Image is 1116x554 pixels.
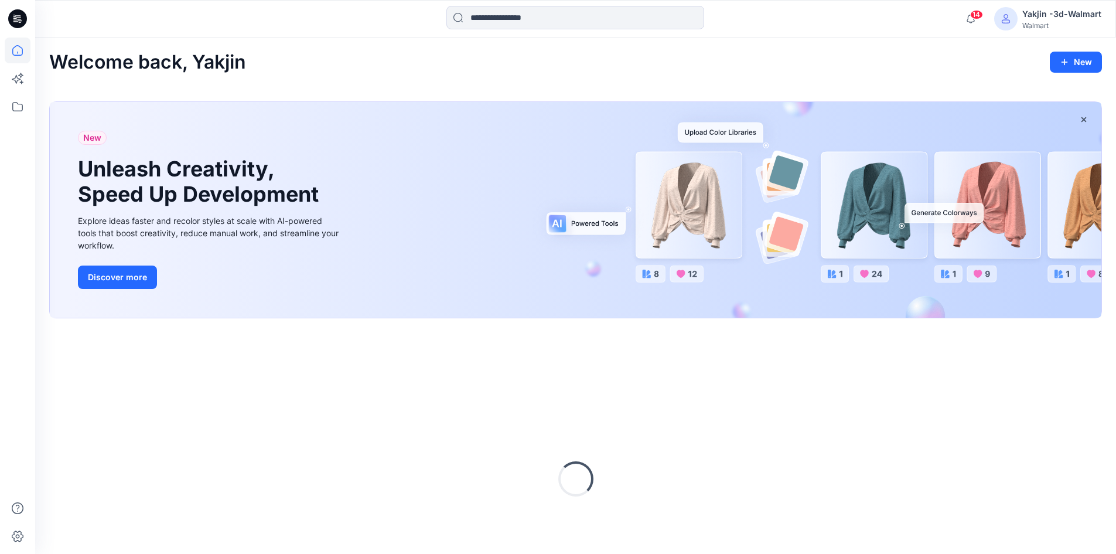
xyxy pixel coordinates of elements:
div: Explore ideas faster and recolor styles at scale with AI-powered tools that boost creativity, red... [78,215,342,251]
span: 14 [970,10,983,19]
div: Yakjin -3d-Walmart [1022,7,1101,21]
button: Discover more [78,266,157,289]
button: New [1050,52,1102,73]
svg: avatar [1001,14,1011,23]
span: New [83,131,101,145]
h2: Welcome back, Yakjin [49,52,246,73]
div: Walmart [1022,21,1101,30]
a: Discover more [78,266,342,289]
h1: Unleash Creativity, Speed Up Development [78,157,324,207]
